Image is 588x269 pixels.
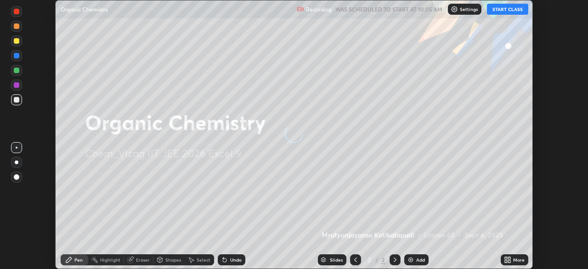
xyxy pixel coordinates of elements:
p: Organic Chemistry [61,6,108,13]
h5: WAS SCHEDULED TO START AT 10:05 AM [335,5,442,13]
div: Undo [230,258,242,262]
div: Highlight [100,258,120,262]
p: Settings [460,7,478,11]
img: class-settings-icons [451,6,458,13]
div: Select [197,258,210,262]
img: add-slide-button [407,256,414,263]
div: Slides [330,258,343,262]
div: / [376,257,379,263]
button: START CLASS [487,4,528,15]
div: Add [416,258,425,262]
div: Eraser [136,258,150,262]
p: Recording [306,6,332,13]
div: Pen [74,258,83,262]
div: Shapes [165,258,181,262]
div: 2 [380,256,386,264]
div: 2 [365,257,374,263]
div: More [513,258,525,262]
img: recording.375f2c34.svg [297,6,304,13]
